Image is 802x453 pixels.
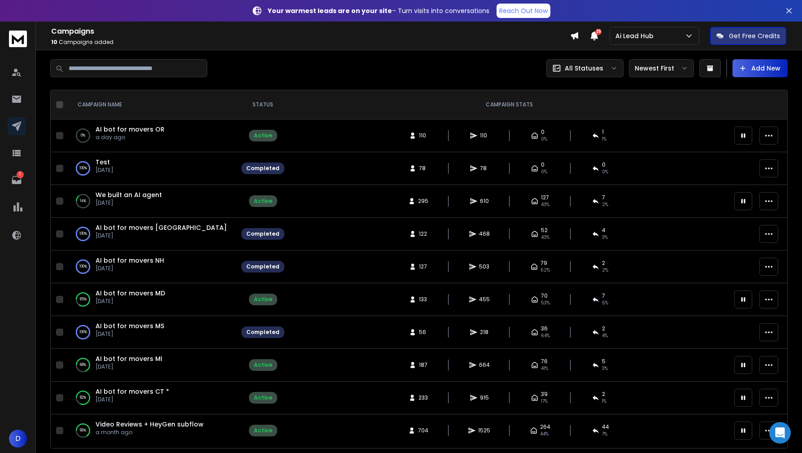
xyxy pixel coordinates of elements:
[246,165,279,172] div: Completed
[602,201,608,208] span: 2 %
[419,132,428,139] span: 110
[419,329,428,336] span: 56
[499,6,548,15] p: Reach Out Now
[602,234,608,241] span: 3 %
[96,321,164,330] a: AI bot for movers MS
[96,289,165,298] a: AI bot for movers MD
[540,259,547,267] span: 79
[541,332,550,339] span: 64 %
[480,165,489,172] span: 78
[96,134,165,141] p: a day ago
[710,27,786,45] button: Get Free Credits
[602,128,604,136] span: 1
[79,262,87,271] p: 100 %
[602,168,608,176] span: 0 %
[418,394,428,401] span: 233
[67,349,236,382] td: 68%AI bot for movers MI[DATE]
[96,387,169,396] a: AI bot for movers CT *
[268,6,392,15] strong: Your warmest leads are on your site
[540,267,550,274] span: 62 %
[541,391,548,398] span: 39
[96,256,164,265] a: AI bot for movers NH
[602,299,608,307] span: 5 %
[541,201,549,208] span: 43 %
[732,59,788,77] button: Add New
[254,427,272,434] div: Active
[769,422,791,444] div: Open Intercom Messenger
[254,361,272,369] div: Active
[9,430,27,448] button: D
[96,330,164,338] p: [DATE]
[602,358,606,365] span: 5
[602,194,605,201] span: 7
[246,329,279,336] div: Completed
[8,171,26,189] a: 1
[478,427,490,434] span: 1525
[236,90,290,119] th: STATUS
[96,223,227,232] span: AI bot for movers [GEOGRAPHIC_DATA]
[479,230,490,237] span: 468
[96,363,162,370] p: [DATE]
[602,259,605,267] span: 2
[96,232,227,239] p: [DATE]
[419,230,428,237] span: 122
[9,31,27,47] img: logo
[541,365,548,372] span: 41 %
[541,292,548,299] span: 70
[79,328,87,337] p: 100 %
[79,164,87,173] p: 100 %
[96,354,162,363] a: AI bot for movers MI
[615,31,657,40] p: Ai Lead Hub
[497,4,550,18] a: Reach Out Now
[602,391,605,398] span: 2
[541,128,545,136] span: 0
[96,158,110,167] a: Test
[80,295,87,304] p: 85 %
[480,132,489,139] span: 110
[96,298,165,305] p: [DATE]
[541,168,547,176] span: 0 %
[595,29,601,35] span: 29
[541,161,545,168] span: 0
[541,358,548,365] span: 76
[79,229,87,238] p: 100 %
[254,132,272,139] div: Active
[602,398,606,405] span: 1 %
[602,292,605,299] span: 7
[96,265,164,272] p: [DATE]
[81,131,85,140] p: 0 %
[565,64,603,73] p: All Statuses
[729,31,780,40] p: Get Free Credits
[51,39,570,46] p: Campaigns added
[419,361,428,369] span: 187
[51,26,570,37] h1: Campaigns
[96,396,169,403] p: [DATE]
[479,296,490,303] span: 455
[602,325,605,332] span: 2
[246,230,279,237] div: Completed
[480,329,489,336] span: 218
[67,185,236,218] td: 14%We built an AI agent[DATE]
[540,431,549,438] span: 44 %
[602,431,607,438] span: 7 %
[67,90,236,119] th: CAMPAIGN NAME
[602,161,606,168] span: 0
[541,234,549,241] span: 43 %
[67,251,236,283] td: 100%AI bot for movers NH[DATE]
[541,325,548,332] span: 36
[602,365,608,372] span: 3 %
[541,398,548,405] span: 17 %
[419,296,428,303] span: 133
[96,429,204,436] p: a month ago
[67,382,236,414] td: 82%AI bot for movers CT *[DATE]
[480,394,489,401] span: 915
[479,361,490,369] span: 664
[96,190,162,199] span: We built an AI agent
[246,263,279,270] div: Completed
[290,90,729,119] th: CAMPAIGN STATS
